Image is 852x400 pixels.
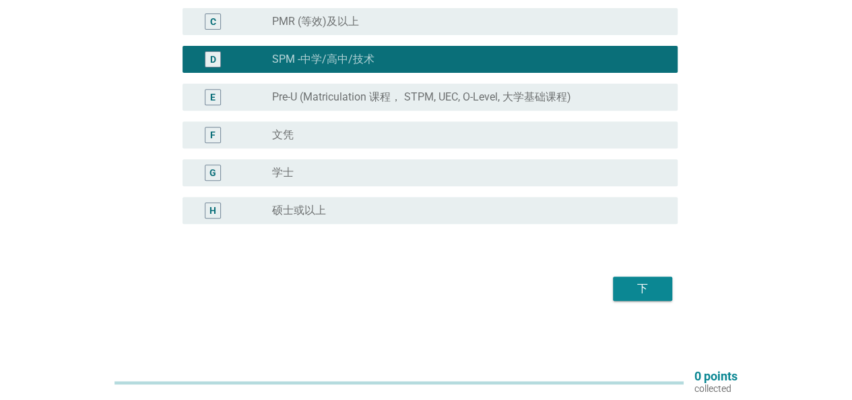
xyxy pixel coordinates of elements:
[210,128,216,142] div: F
[694,382,738,395] p: collected
[210,53,216,67] div: D
[272,166,294,179] label: 学士
[209,204,216,218] div: H
[210,15,216,29] div: C
[272,128,294,142] label: 文凭
[613,277,672,301] button: 下
[694,370,738,382] p: 0 points
[272,90,571,104] label: Pre-U (Matriculation 课程， STPM, UEC, O-Level, 大学基础课程)
[624,281,661,297] div: 下
[210,90,216,105] div: E
[272,204,326,217] label: 硕士或以上
[272,15,359,28] label: PMR (等效)及以上
[272,53,374,66] label: SPM -中学/高中/技术
[209,166,216,180] div: G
